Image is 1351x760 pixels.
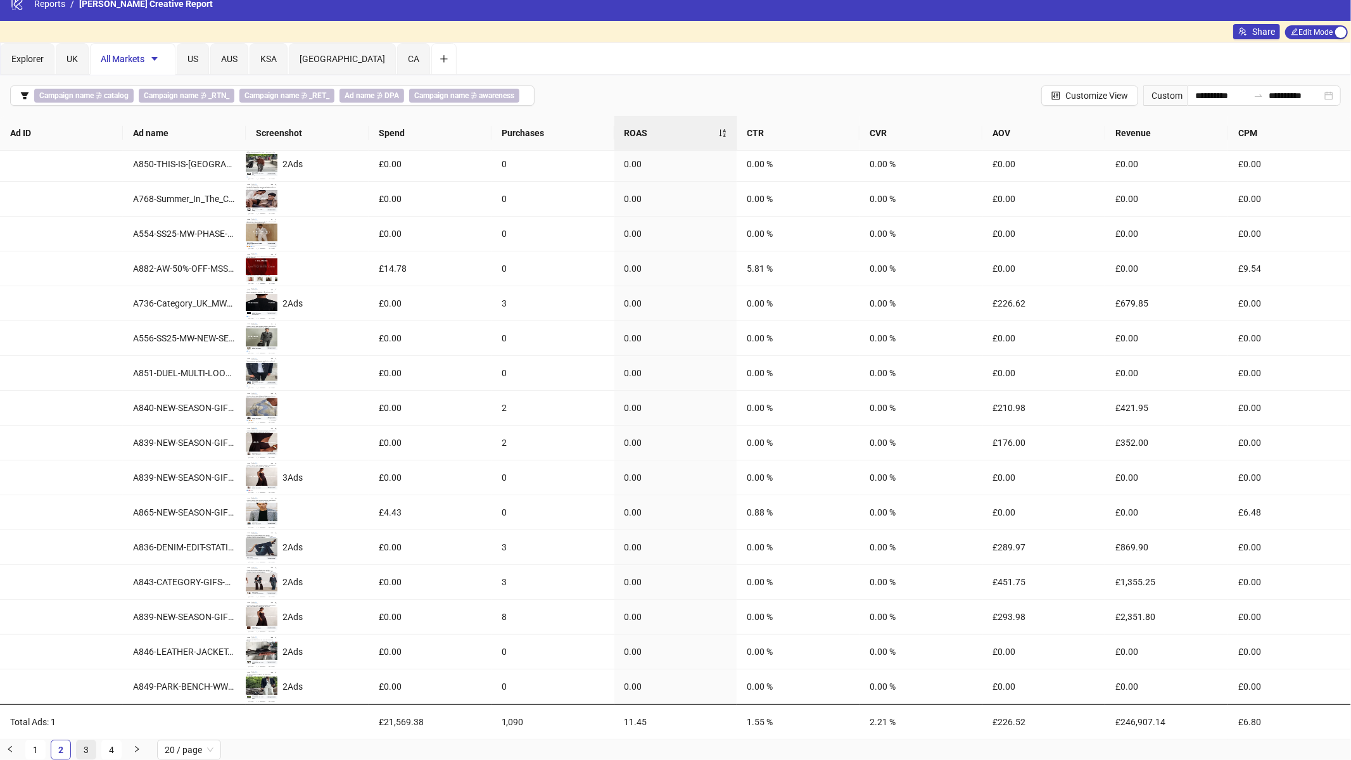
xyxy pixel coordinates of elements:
[625,471,727,484] div: 0.00
[1238,540,1341,554] div: £0.00
[747,715,849,729] div: 1.55 %
[133,680,236,693] div: A849-PARK-BENCH-WW_EN_VID_NONE_CP_13082025_F_CC_SC24_USP8_LO-FI_ – Copy 2
[502,575,604,589] div: 3
[67,54,78,64] span: UK
[379,436,481,450] div: £0.00
[1051,91,1060,100] span: control
[133,401,236,415] div: A840-NEW-SEASON-GIFS-MW_EN_VID_NONE_CP_13082025_M_CC_SC1_USP11_NEWSEASON_ – Copy 2
[625,157,727,171] div: 0.00
[625,401,727,415] div: 0.00
[870,645,972,659] div: 0.00 %
[1238,575,1341,589] div: £0.00
[101,740,122,760] li: 4
[870,331,972,345] div: 0.00 %
[379,505,481,519] div: £4.43
[34,89,134,103] span: ∌
[625,366,727,380] div: 0.00
[993,331,1095,345] div: £0.00
[625,296,727,310] div: 0.00
[747,610,849,624] div: 0.00 %
[246,116,369,151] th: Screenshot
[133,227,236,241] div: A554-SS25-MW-PHASE-3-STATIC_ENG_IMG_LP_25022025_M_CC_STATIC_SC2_USP18_SS25_ - Copy
[502,262,604,275] div: 0
[1238,262,1341,275] div: £9.54
[502,471,604,484] div: 0
[208,91,229,100] b: _RTN_
[747,645,849,659] div: 0.00 %
[625,331,727,345] div: 0.00
[1115,331,1218,345] div: £0.00
[10,715,113,729] div: Total Ads: 1
[187,54,198,64] span: US
[379,192,481,206] div: £0.00
[76,740,96,760] li: 3
[1115,227,1218,241] div: £0.00
[870,471,972,484] div: 0.00 %
[339,89,404,103] span: ∌
[1105,116,1228,151] th: Revenue
[1115,157,1218,171] div: £0.00
[1238,296,1341,310] div: £0.00
[747,227,849,241] div: 0.00 %
[625,610,727,624] div: 0.00
[870,192,972,206] div: 0.00 %
[747,331,849,345] div: 0.00 %
[282,298,303,308] span: 2 Ads
[747,575,849,589] div: 0.00 %
[157,740,221,760] div: Page Size
[379,262,481,275] div: £14.78
[379,645,481,659] div: £0.00
[51,740,70,759] a: 2
[379,575,481,589] div: £0.00
[747,366,849,380] div: 0.00 %
[379,296,481,310] div: £0.00
[244,91,299,100] b: Campaign name
[993,505,1095,519] div: £0.00
[133,505,236,519] div: A865-NEW-SEASON-GIFS-MW_EN_VID_NONE_NI_29082025_M_CC_SC24_USP11_AW25_
[993,610,1095,624] div: £293.98
[1238,645,1341,659] div: £0.00
[982,116,1105,151] th: AOV
[747,262,849,275] div: 5.81 %
[379,471,481,484] div: £0.00
[20,91,29,100] span: filter
[1238,366,1341,380] div: £0.00
[282,159,303,169] span: 2 Ads
[502,645,604,659] div: 0
[1115,505,1218,519] div: £0.00
[870,575,972,589] div: 0.00 %
[127,740,147,760] button: right
[993,126,1095,140] span: AOV
[1233,24,1280,39] button: Share
[502,401,604,415] div: 2
[1115,366,1218,380] div: £0.00
[1253,91,1264,101] span: to
[870,296,972,310] div: 0.00 %
[870,505,972,519] div: 0.00 %
[139,89,234,103] span: ∌
[870,157,972,171] div: 0.00 %
[133,366,236,380] div: A851-DUEL-MULTI-LOOK-ALLG_EN_VID_NONE_CP_13082025_ALLG_CC_SC24_USP8_LO-FI_ – Copy
[431,43,457,75] button: Add tab
[502,436,604,450] div: 2
[300,54,385,64] span: [GEOGRAPHIC_DATA]
[1115,296,1218,310] div: £679.85
[379,157,481,171] div: £0.00
[993,680,1095,693] div: £0.00
[747,126,850,140] span: CTR
[239,89,334,103] span: ∌
[282,472,303,483] span: 3 Ads
[859,116,982,151] th: CVR
[282,647,303,657] span: 2 Ads
[502,715,604,729] div: 1,090
[1252,27,1275,37] span: Share
[256,126,358,140] span: Screenshot
[133,157,236,171] div: A850-THIS-IS-[GEOGRAPHIC_DATA]-WW_EN_VID_NONE_CP_13082025_F_CC_SC24_USP8_LO-FI_ – Copy 2
[1238,27,1247,36] span: usergroup-add
[369,116,492,151] th: Spend
[993,540,1095,554] div: £289.97
[502,227,604,241] div: 0
[614,116,737,151] th: ROAS
[133,436,236,450] div: A839-NEW-SEASON-GIFS-WW_EN_VID_NONE_CP_13082025_F_CC_SC1_USP11_NEWSEASON_ – Copy
[379,227,481,241] div: £0.00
